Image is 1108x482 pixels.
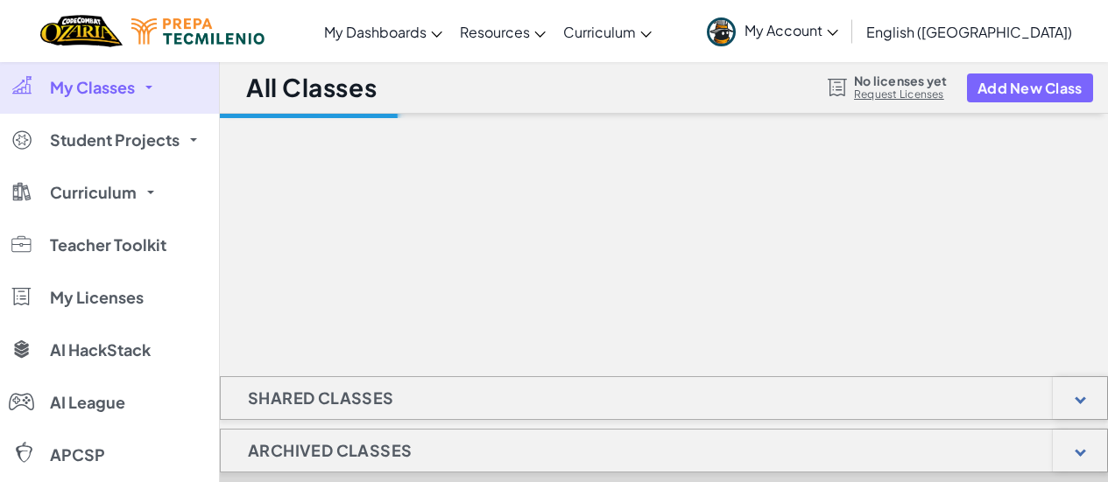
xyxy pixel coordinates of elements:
[866,23,1072,41] span: English ([GEOGRAPHIC_DATA])
[854,87,947,101] a: Request Licenses
[857,8,1081,55] a: English ([GEOGRAPHIC_DATA])
[50,185,137,200] span: Curriculum
[554,8,660,55] a: Curriculum
[40,13,122,49] a: Ozaria by CodeCombat logo
[50,290,144,305] span: My Licenses
[221,376,421,420] h1: Shared Classes
[967,73,1093,102] button: Add New Class
[707,17,736,46] img: avatar
[50,342,151,358] span: AI HackStack
[315,8,451,55] a: My Dashboards
[745,21,838,39] span: My Account
[246,71,377,104] h1: All Classes
[40,13,122,49] img: Home
[854,73,947,87] span: No licenses yet
[50,395,125,410] span: AI League
[50,237,166,253] span: Teacher Toolkit
[451,8,554,55] a: Resources
[50,80,135,95] span: My Classes
[698,3,847,59] a: My Account
[50,132,180,148] span: Student Projects
[131,18,265,45] img: Tecmilenio logo
[460,23,530,41] span: Resources
[324,23,427,41] span: My Dashboards
[221,429,439,472] h1: Archived Classes
[563,23,636,41] span: Curriculum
